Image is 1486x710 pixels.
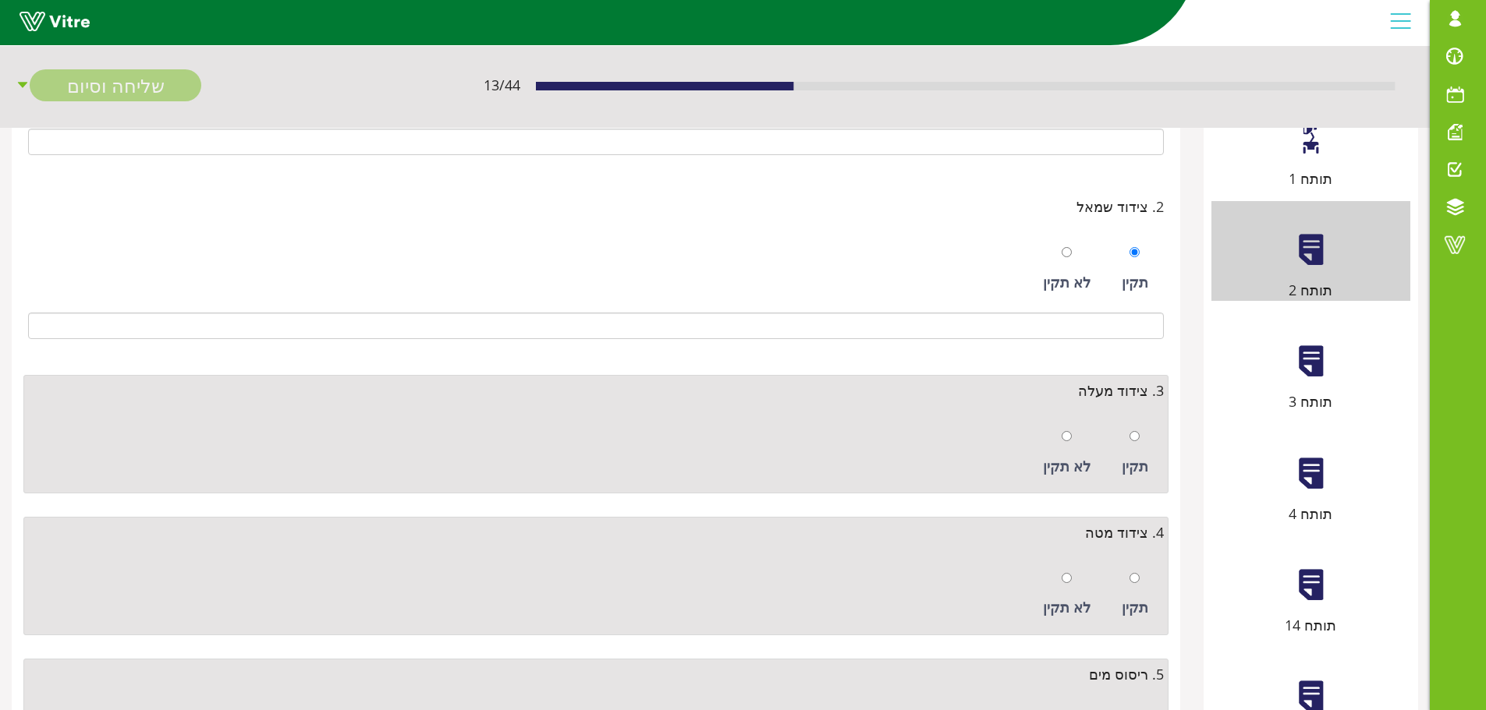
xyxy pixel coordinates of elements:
span: 5. ריסוס מים [1089,663,1164,685]
span: 3. צידוד מעלה [1078,380,1164,401]
div: תקין [1122,455,1148,477]
span: caret-down [16,69,30,101]
span: 2. צידוד שמאל [1076,196,1164,217]
div: לא תקין [1043,271,1091,293]
div: לא תקין [1043,596,1091,618]
span: 13 / 44 [484,74,520,96]
div: תותח 4 [1211,503,1410,525]
div: תותח 2 [1211,279,1410,301]
div: תקין [1122,271,1148,293]
div: לא תקין [1043,455,1091,477]
span: 4. צידוד מטה [1085,521,1164,543]
div: תקין [1122,596,1148,618]
div: תותח 1 [1211,168,1410,189]
div: תותח 3 [1211,390,1410,412]
div: תותח 14 [1211,614,1410,636]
